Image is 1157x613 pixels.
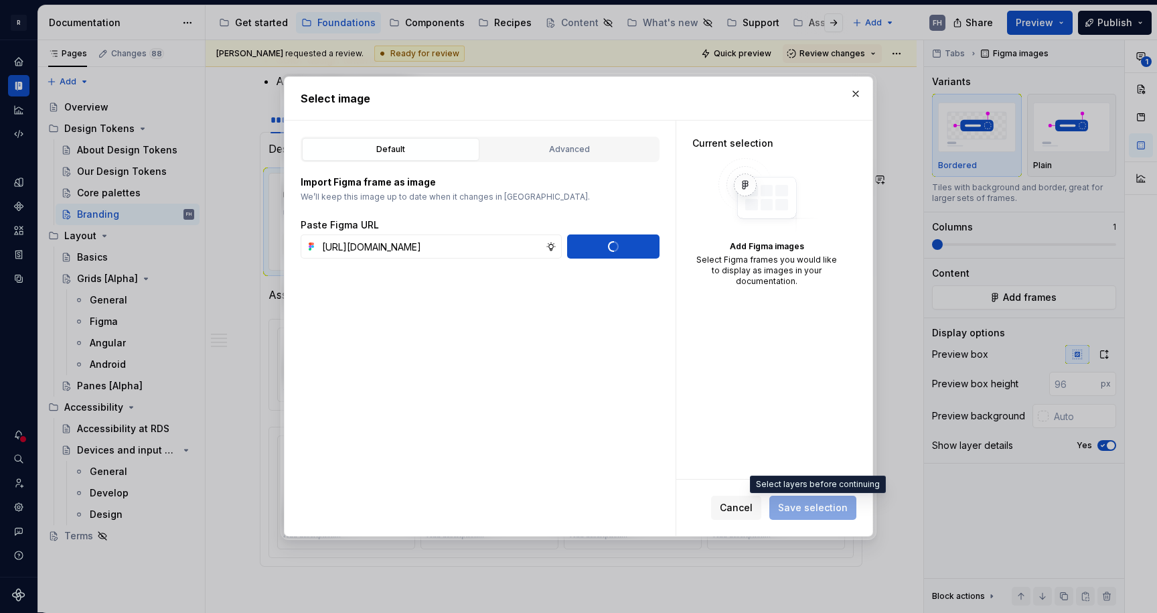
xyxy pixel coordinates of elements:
[692,137,841,150] div: Current selection
[317,234,546,259] input: https://figma.com/file...
[301,90,856,107] h2: Select image
[720,501,753,515] span: Cancel
[750,476,886,493] div: Select layers before continuing
[485,143,653,156] div: Advanced
[301,192,660,202] p: We’ll keep this image up to date when it changes in [GEOGRAPHIC_DATA].
[692,241,841,252] div: Add Figma images
[307,143,475,156] div: Default
[301,176,660,189] p: Import Figma frame as image
[301,218,379,232] label: Paste Figma URL
[711,496,761,520] button: Cancel
[692,255,841,287] div: Select Figma frames you would like to display as images in your documentation.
